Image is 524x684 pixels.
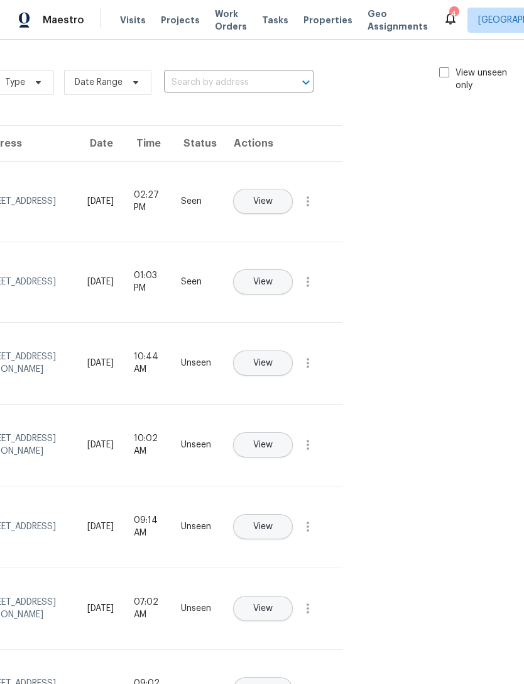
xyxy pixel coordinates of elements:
th: Status [171,126,221,161]
span: View [253,440,273,450]
span: Properties [303,14,352,26]
div: Seen [181,195,211,208]
span: Projects [161,14,200,26]
div: 07:02 AM [134,596,161,621]
div: 10:44 AM [134,350,161,376]
span: Work Orders [215,8,247,33]
button: Open [297,74,315,91]
div: Unseen [181,439,211,451]
span: Date Range [75,76,123,89]
button: View [233,350,293,376]
span: View [253,359,273,368]
div: 01:03 PM [134,269,161,294]
div: Unseen [181,520,211,533]
th: Date [77,126,124,161]
button: View [233,514,293,539]
th: Time [124,126,171,161]
div: 02:27 PM [134,189,161,214]
div: 4 [449,8,458,20]
div: [DATE] [87,439,114,451]
span: View [253,522,273,532]
div: [DATE] [87,195,114,208]
div: 10:02 AM [134,432,161,457]
span: Geo Assignments [368,8,428,33]
div: Unseen [181,357,211,369]
div: [DATE] [87,520,114,533]
div: Unseen [181,602,211,615]
span: Tasks [262,16,288,25]
button: View [233,596,293,621]
button: View [233,269,293,294]
div: Seen [181,276,211,288]
div: [DATE] [87,276,114,288]
button: View [233,432,293,457]
div: 09:14 AM [134,514,161,539]
div: [DATE] [87,357,114,369]
span: View [253,278,273,287]
th: Actions [221,126,342,161]
button: View [233,189,293,214]
div: [DATE] [87,602,114,615]
span: Maestro [43,14,84,26]
span: View [253,197,273,206]
span: Visits [120,14,146,26]
span: Type [5,76,25,89]
span: View [253,604,273,614]
input: Search by address [164,73,278,93]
